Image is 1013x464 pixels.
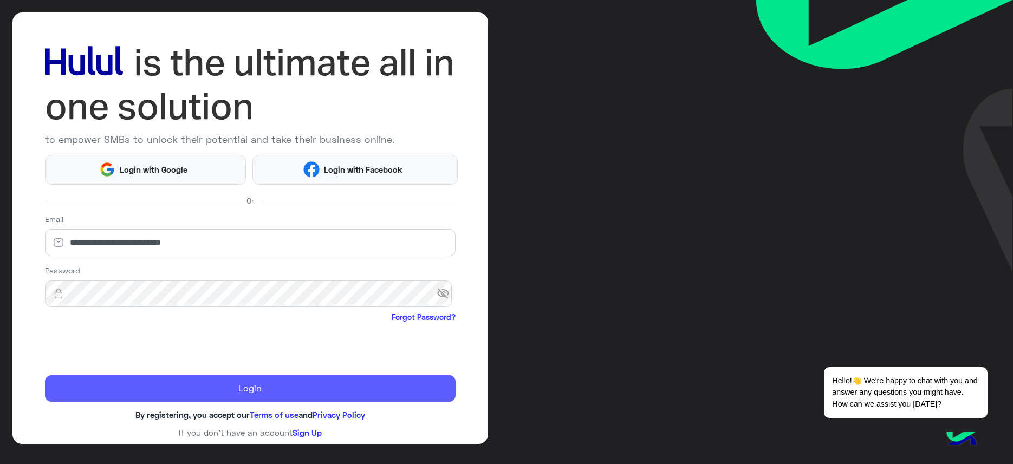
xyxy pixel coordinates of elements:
a: Terms of use [250,410,298,420]
span: Login with Google [115,164,191,176]
img: lock [45,288,72,299]
img: hulul-logo.png [943,421,980,459]
p: to empower SMBs to unlock their potential and take their business online. [45,132,456,147]
label: Email [45,213,63,225]
span: Hello!👋 We're happy to chat with you and answer any questions you might have. How can we assist y... [824,367,987,418]
a: Forgot Password? [392,311,456,323]
button: Login with Facebook [252,155,458,184]
img: email [45,237,72,248]
span: visibility_off [437,284,456,303]
label: Password [45,265,80,276]
a: Privacy Policy [313,410,365,420]
button: Login with Google [45,155,246,184]
span: By registering, you accept our [135,410,250,420]
span: and [298,410,313,420]
a: Sign Up [293,428,322,437]
h6: If you don’t have an account [45,428,456,437]
img: hululLoginTitle_EN.svg [45,41,456,128]
span: Or [246,195,254,206]
iframe: reCAPTCHA [45,325,210,367]
img: Google [99,161,115,178]
button: Login [45,375,456,402]
span: Login with Facebook [320,164,406,176]
img: Facebook [303,161,320,178]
